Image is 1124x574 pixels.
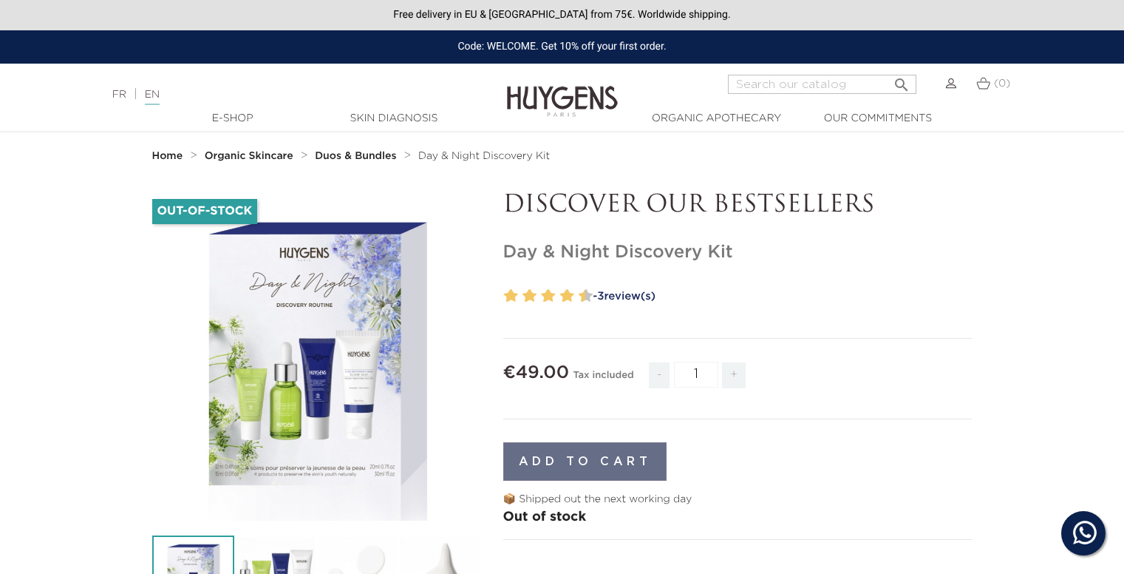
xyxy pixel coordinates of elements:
[573,359,634,399] div: Tax included
[205,151,293,161] strong: Organic Skincare
[503,364,570,382] span: €49.00
[728,75,916,94] input: Search
[563,286,574,307] label: 8
[525,286,537,307] label: 4
[888,70,915,90] button: 
[503,492,973,507] p: 📦 Shipped out the next working day
[159,111,307,126] a: E-Shop
[418,150,550,162] a: Day & Night Discovery Kit
[556,286,562,307] label: 7
[576,286,581,307] label: 9
[722,362,746,388] span: +
[503,442,667,481] button: Add to cart
[503,242,973,263] h1: Day & Night Discovery Kit
[520,286,525,307] label: 3
[145,90,160,105] a: EN
[205,150,297,162] a: Organic Skincare
[315,151,396,161] strong: Duos & Bundles
[582,286,593,307] label: 10
[152,199,258,224] li: Out-of-Stock
[545,286,556,307] label: 6
[649,362,670,388] span: -
[674,362,718,388] input: Quantity
[643,111,791,126] a: Organic Apothecary
[418,151,550,161] span: Day & Night Discovery Kit
[501,286,506,307] label: 1
[315,150,400,162] a: Duos & Bundles
[105,86,457,104] div: |
[152,151,183,161] strong: Home
[152,150,186,162] a: Home
[507,286,518,307] label: 2
[804,111,952,126] a: Our commitments
[112,90,126,100] a: FR
[503,192,973,220] p: DISCOVER OUR BESTSELLERS
[507,62,618,119] img: Huygens
[597,291,604,302] span: 3
[994,78,1010,89] span: (0)
[503,510,587,524] span: Out of stock
[538,286,543,307] label: 5
[588,286,973,308] a: -3review(s)
[893,72,910,90] i: 
[320,111,468,126] a: Skin Diagnosis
